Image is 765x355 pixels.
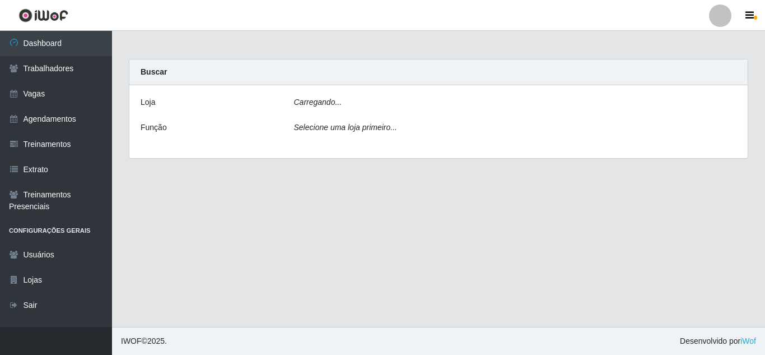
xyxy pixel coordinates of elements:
img: CoreUI Logo [18,8,68,22]
span: © 2025 . [121,335,167,347]
span: IWOF [121,336,142,345]
span: Desenvolvido por [680,335,756,347]
i: Selecione uma loja primeiro... [294,123,397,132]
label: Função [141,122,167,133]
i: Carregando... [294,98,342,107]
strong: Buscar [141,67,167,76]
a: iWof [740,336,756,345]
label: Loja [141,96,155,108]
